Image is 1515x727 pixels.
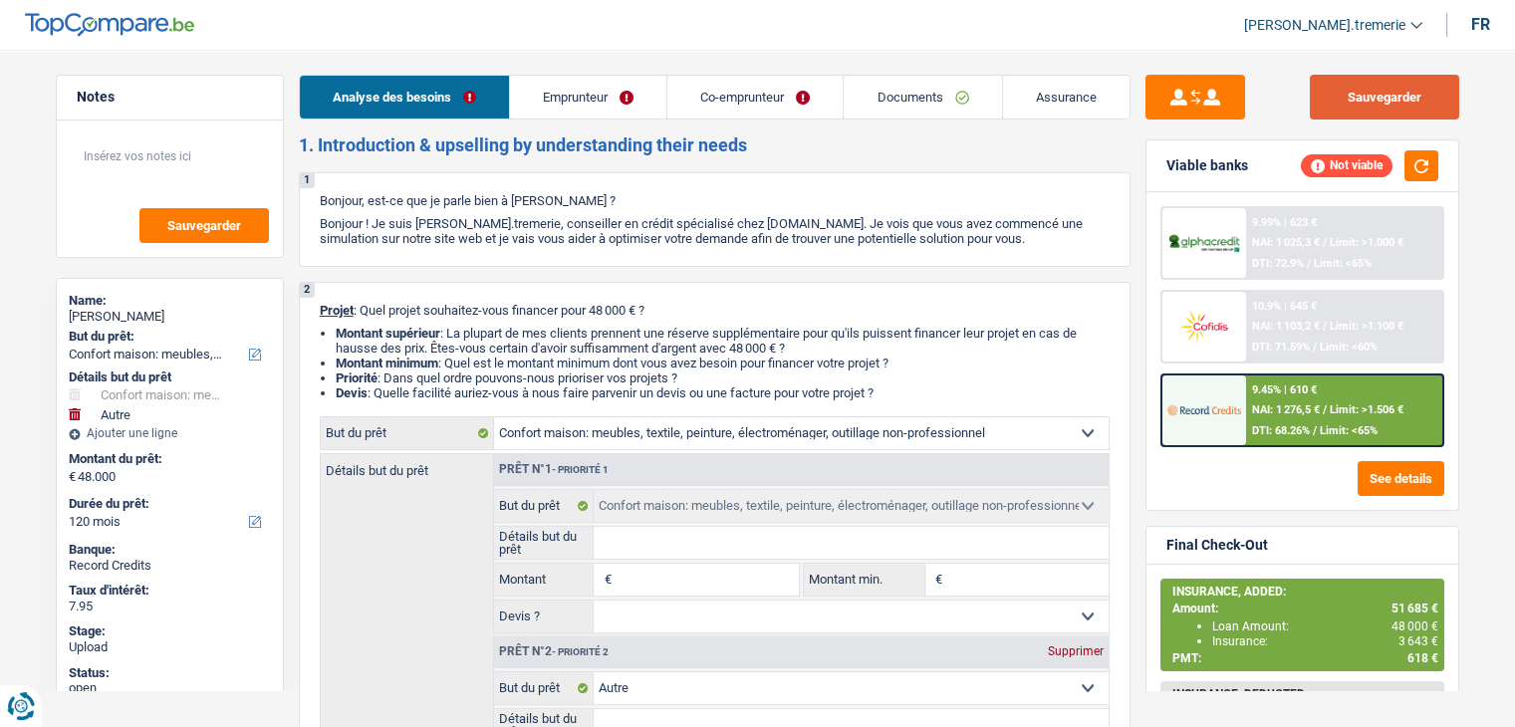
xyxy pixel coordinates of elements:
span: Limit: <60% [1320,341,1378,354]
span: DTI: 72.9% [1252,257,1304,270]
div: Upload [69,639,271,655]
span: NAI: 1 025,3 € [1252,236,1320,249]
h2: 1. Introduction & upselling by understanding their needs [299,134,1131,156]
a: Analyse des besoins [300,76,509,119]
label: Durée du prêt: [69,496,267,512]
span: / [1313,341,1317,354]
div: Banque: [69,542,271,558]
label: Devis ? [494,601,595,632]
span: Devis [336,385,368,400]
button: Sauvegarder [139,208,269,243]
div: Stage: [69,623,271,639]
div: Prêt n°2 [494,645,614,658]
li: : La plupart de mes clients prennent une réserve supplémentaire pour qu'ils puissent financer leu... [336,326,1110,356]
div: INSURANCE, DEDUCTED: [1172,687,1438,701]
div: 10.9% | 645 € [1252,300,1317,313]
div: 7.95 [69,599,271,614]
a: [PERSON_NAME].tremerie [1228,9,1422,42]
span: Limit: <65% [1320,424,1378,437]
span: - Priorité 1 [552,464,609,475]
p: Bonjour ! Je suis [PERSON_NAME].tremerie, conseiller en crédit spécialisé chez [DOMAIN_NAME]. Je ... [320,216,1110,246]
label: Détails but du prêt [494,527,595,559]
span: 618 € [1407,651,1438,665]
span: - Priorité 2 [552,646,609,657]
span: Projet [320,303,354,318]
div: Amount: [1172,602,1438,615]
div: Supprimer [1043,645,1109,657]
div: Record Credits [69,558,271,574]
span: NAI: 1 103,2 € [1252,320,1320,333]
p: Bonjour, est-ce que je parle bien à [PERSON_NAME] ? [320,193,1110,208]
div: INSURANCE, ADDED: [1172,585,1438,599]
img: Record Credits [1167,391,1241,428]
div: Ajouter une ligne [69,426,271,440]
div: 1 [300,173,315,188]
span: Limit: <65% [1314,257,1372,270]
span: Limit: >1.506 € [1330,403,1403,416]
span: / [1323,320,1327,333]
span: 3 643 € [1398,634,1438,648]
div: Viable banks [1166,157,1248,174]
div: Détails but du prêt [69,369,271,385]
div: Insurance: [1212,634,1438,648]
a: Assurance [1003,76,1130,119]
li: : Quelle facilité auriez-vous à nous faire parvenir un devis ou une facture pour votre projet ? [336,385,1110,400]
label: But du prêt [494,672,595,704]
div: open [69,680,271,696]
strong: Montant minimum [336,356,438,370]
span: 48 000 € [1391,619,1438,633]
strong: Priorité [336,370,378,385]
div: Name: [69,293,271,309]
span: / [1323,403,1327,416]
span: [PERSON_NAME].tremerie [1244,17,1405,34]
strong: Montant supérieur [336,326,440,341]
div: Prêt n°1 [494,463,614,476]
span: Limit: >1.100 € [1330,320,1403,333]
div: fr [1471,15,1490,34]
label: But du prêt [321,417,494,449]
span: NAI: 1 276,5 € [1252,403,1320,416]
div: 9.45% | 610 € [1252,383,1317,396]
a: Documents [844,76,1001,119]
h5: Notes [77,89,263,106]
span: € [69,469,76,485]
div: Final Check-Out [1166,537,1268,554]
label: But du prêt: [69,329,267,345]
div: Not viable [1301,154,1392,176]
span: DTI: 68.26% [1252,424,1310,437]
span: / [1323,236,1327,249]
label: Détails but du prêt [321,454,493,477]
span: / [1307,257,1311,270]
span: DTI: 71.59% [1252,341,1310,354]
img: TopCompare Logo [25,13,194,37]
label: Montant min. [804,564,925,596]
span: € [925,564,947,596]
p: : Quel projet souhaitez-vous financer pour 48 000 € ? [320,303,1110,318]
li: : Quel est le montant minimum dont vous avez besoin pour financer votre projet ? [336,356,1110,370]
div: PMT: [1172,651,1438,665]
span: € [594,564,616,596]
span: Sauvegarder [167,219,241,232]
div: 2 [300,283,315,298]
div: Loan Amount: [1212,619,1438,633]
span: / [1313,424,1317,437]
label: Montant [494,564,595,596]
div: Status: [69,665,271,681]
li: : Dans quel ordre pouvons-nous prioriser vos projets ? [336,370,1110,385]
button: Sauvegarder [1310,75,1459,120]
span: Limit: >1.000 € [1330,236,1403,249]
img: AlphaCredit [1167,232,1241,255]
label: Montant du prêt: [69,451,267,467]
div: 9.99% | 623 € [1252,216,1317,229]
span: 51 685 € [1391,602,1438,615]
div: [PERSON_NAME] [69,309,271,325]
div: Taux d'intérêt: [69,583,271,599]
a: Emprunteur [510,76,666,119]
img: Cofidis [1167,308,1241,345]
button: See details [1358,461,1444,496]
a: Co-emprunteur [667,76,843,119]
label: But du prêt [494,490,595,522]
